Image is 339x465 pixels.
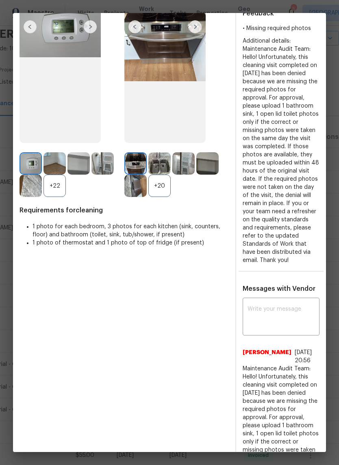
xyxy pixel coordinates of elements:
[243,10,274,17] span: Feedback
[243,26,311,31] span: • Missing required photos
[189,20,202,33] img: right-chevron-button-url
[128,20,141,33] img: left-chevron-button-url
[295,350,312,363] span: [DATE] 20:56
[43,175,66,197] div: +22
[33,223,229,239] li: 1 photo for each bedroom, 3 photos for each kitchen (sink, counters, floor) and bathroom (toilet,...
[33,239,229,247] li: 1 photo of thermostat and 1 photo of top of fridge (if present)
[20,206,229,214] span: Requirements for cleaning
[243,285,315,292] span: Messages with Vendor
[24,20,37,33] img: left-chevron-button-url
[243,38,319,263] span: Additional details: Maintenance Audit Team: Hello! Unfortunately, this cleaning visit completed o...
[243,348,291,365] span: [PERSON_NAME]
[84,20,97,33] img: right-chevron-button-url
[148,175,171,197] div: +20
